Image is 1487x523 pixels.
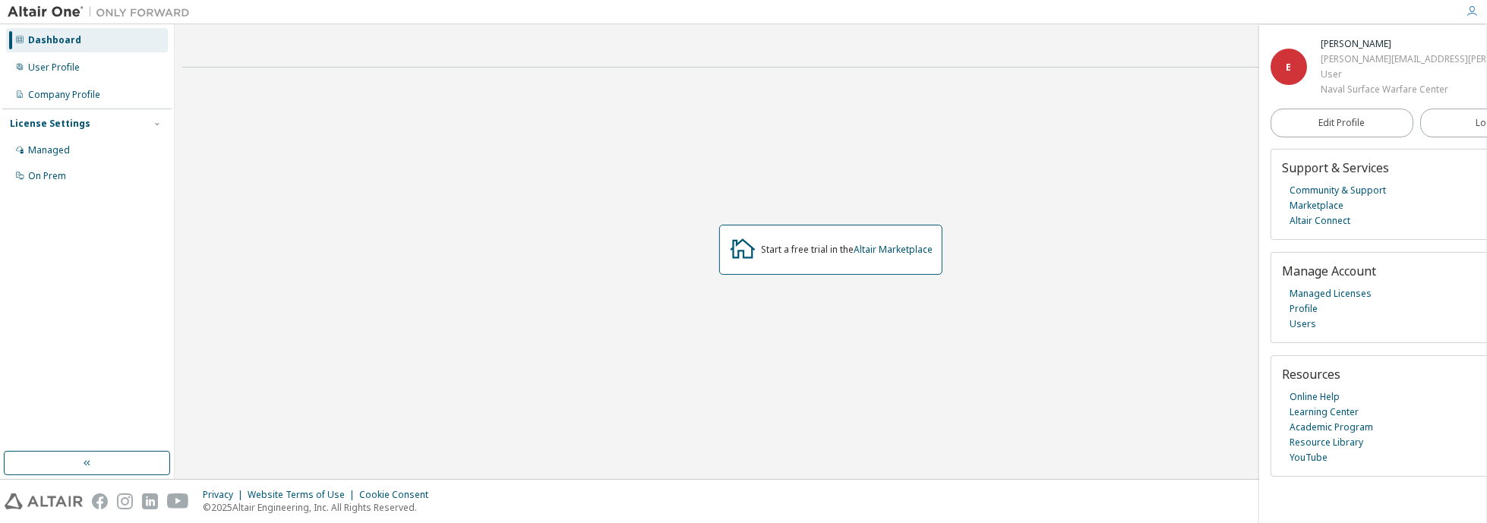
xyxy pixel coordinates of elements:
img: Altair One [8,5,197,20]
div: Privacy [203,489,248,501]
a: YouTube [1290,450,1328,465]
img: youtube.svg [167,493,189,509]
a: Community & Support [1290,183,1386,198]
a: Online Help [1290,389,1340,405]
a: Managed Licenses [1290,286,1372,301]
div: Managed [28,144,70,156]
a: Learning Center [1290,405,1359,420]
div: Cookie Consent [359,489,437,501]
a: Altair Connect [1290,213,1350,228]
div: On Prem [28,170,66,182]
span: Edit Profile [1319,117,1365,129]
img: instagram.svg [117,493,133,509]
img: altair_logo.svg [5,493,83,509]
div: Start a free trial in the [761,244,933,256]
a: Academic Program [1290,420,1373,435]
div: Company Profile [28,89,100,101]
p: © 2025 Altair Engineering, Inc. All Rights Reserved. [203,501,437,514]
div: User Profile [28,61,80,74]
a: Marketplace [1290,198,1343,213]
img: linkedin.svg [142,493,158,509]
span: Support & Services [1282,159,1389,176]
a: Altair Marketplace [854,243,933,256]
span: E [1287,61,1292,74]
div: Dashboard [28,34,81,46]
div: License Settings [10,118,90,130]
div: Website Terms of Use [248,489,359,501]
a: Edit Profile [1271,109,1413,137]
a: Resource Library [1290,435,1363,450]
img: facebook.svg [92,493,108,509]
a: Profile [1290,301,1318,317]
a: Users [1290,317,1316,332]
span: Manage Account [1282,263,1376,279]
span: Resources [1282,366,1340,383]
